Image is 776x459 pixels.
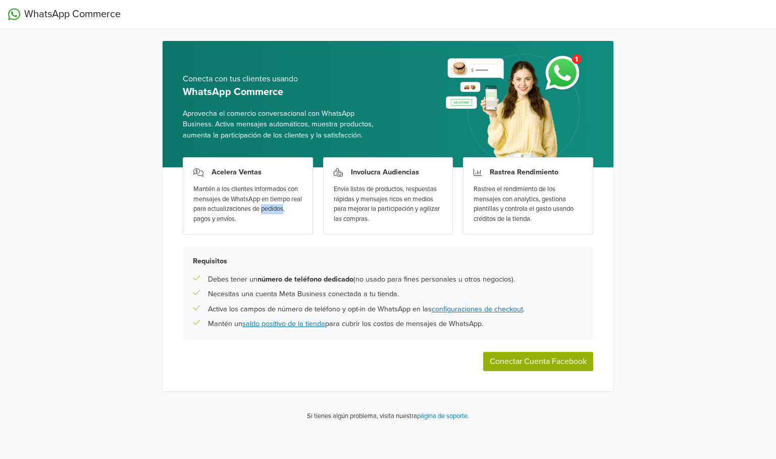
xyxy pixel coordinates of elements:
[334,185,443,224] div: Envía listas de productos, respuestas rápidas y mensajes ricos en medios para mejorar la particip...
[432,305,523,313] a: configuraciones de checkout
[193,257,583,265] h5: Requisitos
[437,48,593,167] img: whatsapp_setup_banner
[208,274,515,285] p: Debes tener un (no usado para fines personales u otros negocios).
[242,319,325,328] a: saldo positivo de la tienda
[417,412,468,420] a: página de soporte
[24,7,121,22] span: WhatsApp Commerce
[257,275,353,284] b: número de teléfono dedicado
[193,185,302,224] div: Mantén a los clientes informados con mensajes de WhatsApp en tiempo real para actualizaciones de ...
[483,352,593,371] button: Conectar Cuenta Facebook
[183,108,380,141] span: Aprovecha el comercio conversacional con WhatsApp Business. Activa mensajes automáticos, muestra ...
[307,411,469,422] p: Si tienes algún problema, visita nuestra .
[351,168,419,176] h3: Involucra Audiencias
[490,168,558,176] h3: Rastrea Rendimiento
[474,185,583,224] div: Rastrea el rendimiento de los mensajes con analytics, gestiona plantillas y controla el gasto usa...
[208,318,483,330] p: Mantén un para cubrir los costos de mensajes de WhatsApp.
[208,304,525,315] p: Activa los campos de número de teléfono y opt-in de WhatsApp en las .
[183,86,380,98] h5: WhatsApp Commerce
[212,168,262,176] h3: Acelera Ventas
[183,74,380,84] h5: Conecta con tus clientes usando
[208,289,399,300] p: Necesitas una cuenta Meta Business conectada a tu tienda.
[8,8,20,20] img: WhatsApp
